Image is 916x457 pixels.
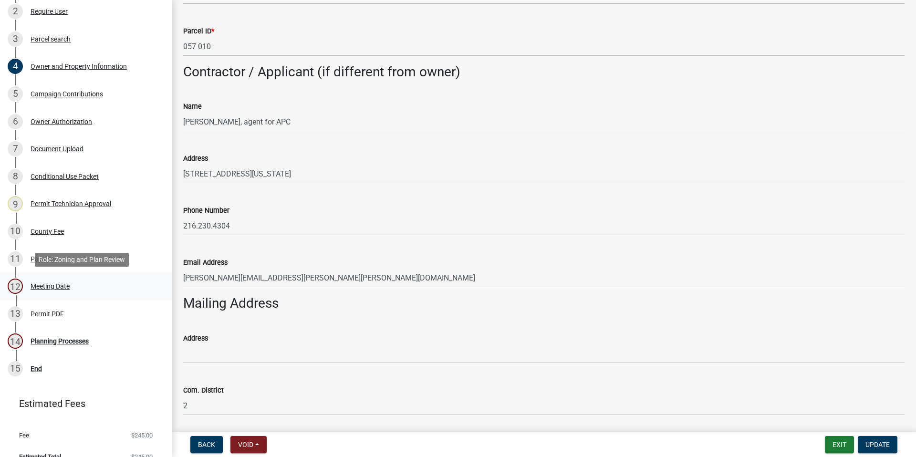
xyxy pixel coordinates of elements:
[31,256,57,262] div: Payment
[31,338,89,344] div: Planning Processes
[183,64,905,80] h3: Contractor / Applicant (if different from owner)
[8,59,23,74] div: 4
[31,283,70,290] div: Meeting Date
[31,200,111,207] div: Permit Technician Approval
[8,141,23,156] div: 7
[8,169,23,184] div: 8
[238,441,253,448] span: Void
[8,224,23,239] div: 10
[8,279,23,294] div: 12
[31,365,42,372] div: End
[183,28,214,35] label: Parcel ID
[183,208,229,214] label: Phone Number
[8,361,23,376] div: 15
[35,253,129,267] div: Role: Zoning and Plan Review
[183,295,905,312] h3: Mailing Address
[31,118,92,125] div: Owner Authorization
[8,196,23,211] div: 9
[183,260,228,266] label: Email Address
[8,31,23,47] div: 3
[8,86,23,102] div: 5
[31,145,83,152] div: Document Upload
[8,306,23,322] div: 13
[31,36,71,42] div: Parcel search
[190,436,223,453] button: Back
[858,436,897,453] button: Update
[31,173,99,180] div: Conditional Use Packet
[198,441,215,448] span: Back
[31,63,127,70] div: Owner and Property Information
[8,114,23,129] div: 6
[865,441,890,448] span: Update
[8,251,23,267] div: 11
[31,91,103,97] div: Campaign Contributions
[31,8,68,15] div: Require User
[230,436,267,453] button: Void
[31,311,64,317] div: Permit PDF
[8,333,23,349] div: 14
[183,335,208,342] label: Address
[31,228,64,235] div: County Fee
[8,394,156,413] a: Estimated Fees
[825,436,854,453] button: Exit
[8,4,23,19] div: 2
[183,156,208,162] label: Address
[19,432,29,438] span: Fee
[183,104,202,110] label: Name
[131,432,153,438] span: $245.00
[183,387,224,394] label: Com. District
